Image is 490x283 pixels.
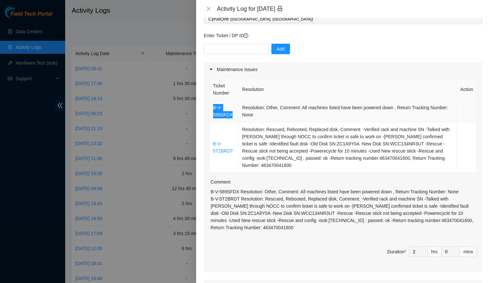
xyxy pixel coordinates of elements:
[217,5,482,12] div: Activity Log for [DATE]
[277,45,285,52] span: Add
[206,6,211,11] span: close
[209,79,239,100] th: Ticket Number
[277,6,283,11] span: lock
[209,67,213,71] span: caret-right
[204,32,482,39] p: Enter Ticket / DP ID
[238,79,457,100] th: Resolution
[209,15,313,23] p: CyrusOne )
[238,122,457,173] td: Resolution: Rescued, Rebooted, Replaced disk, Comment: -Verified rack and machine SN -Talked with...
[213,105,233,117] a: B-V-589SFDX
[244,33,248,38] span: question-circle
[211,178,231,186] label: Comment
[204,62,482,77] div: Maintenance Issues
[211,188,477,231] p: B-V-589SFDX Resolution: Other, Comment: All machines listed have been powered down , Return Track...
[213,141,233,154] a: B-V-5T2BRDT
[238,100,457,122] td: Resolution: Other, Comment: All machines listed have been powered down , Return Tracking Number: ...
[230,17,312,21] span: ( [GEOGRAPHIC_DATA], [GEOGRAPHIC_DATA]
[460,246,477,257] div: mins
[204,6,213,12] button: Close
[457,79,477,100] th: Action
[271,44,290,54] button: Add
[428,246,441,257] div: hrs
[387,248,406,255] div: Duration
